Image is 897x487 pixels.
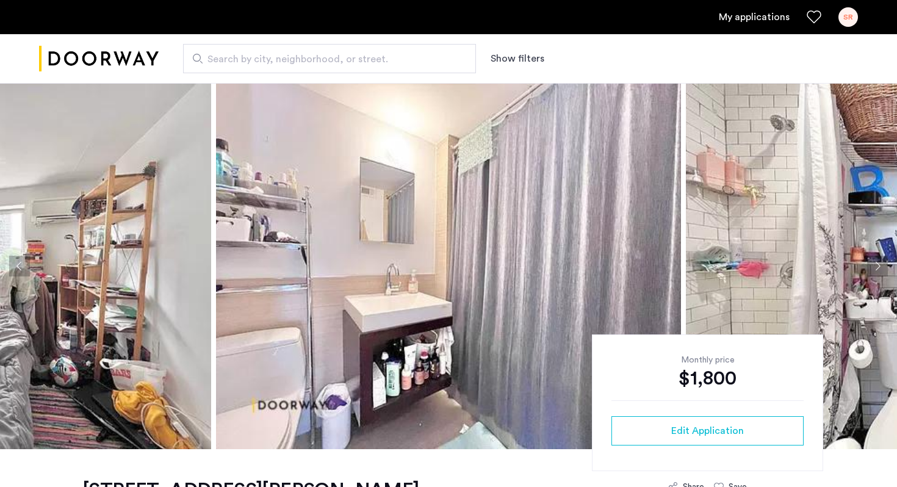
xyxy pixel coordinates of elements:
img: apartment [216,83,681,449]
div: $1,800 [611,366,804,391]
div: Monthly price [611,354,804,366]
span: Search by city, neighborhood, or street. [207,52,442,67]
a: Cazamio logo [39,36,159,82]
a: Favorites [807,10,821,24]
button: button [611,416,804,446]
button: Previous apartment [9,256,30,276]
button: Next apartment [867,256,888,276]
span: Edit Application [671,424,744,438]
input: Apartment Search [183,44,476,73]
button: Show or hide filters [491,51,544,66]
div: SR [838,7,858,27]
img: logo [39,36,159,82]
a: My application [719,10,790,24]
